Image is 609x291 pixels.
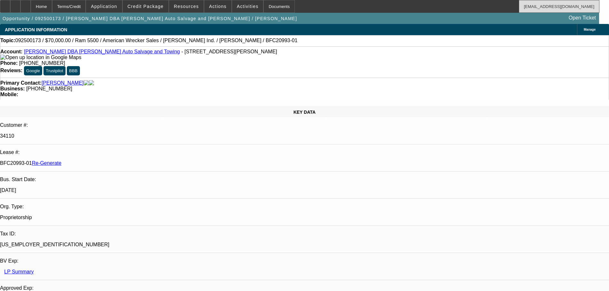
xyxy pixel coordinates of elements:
[91,4,117,9] span: Application
[3,16,297,21] span: Opportunity / 092500173 / [PERSON_NAME] DBA [PERSON_NAME] Auto Salvage and [PERSON_NAME] / [PERSO...
[67,66,80,75] button: BBB
[209,4,227,9] span: Actions
[19,60,65,66] span: [PHONE_NUMBER]
[0,60,18,66] strong: Phone:
[42,80,84,86] a: [PERSON_NAME]
[26,86,72,91] span: [PHONE_NUMBER]
[293,110,316,115] span: KEY DATA
[32,160,62,166] a: Re-Generate
[169,0,204,12] button: Resources
[0,49,22,54] strong: Account:
[24,66,42,75] button: Google
[0,55,81,60] img: Open up location in Google Maps
[0,86,25,91] strong: Business:
[43,66,65,75] button: Trustpilot
[5,27,67,32] span: APPLICATION INFORMATION
[4,269,34,274] a: LP Summary
[0,80,42,86] strong: Primary Contact:
[84,80,89,86] img: facebook-icon.png
[123,0,168,12] button: Credit Package
[89,80,94,86] img: linkedin-icon.png
[0,92,18,97] strong: Mobile:
[584,28,596,31] span: Manage
[0,38,15,43] strong: Topic:
[24,49,180,54] a: [PERSON_NAME] DBA [PERSON_NAME] Auto Salvage and Towing
[204,0,231,12] button: Actions
[174,4,199,9] span: Resources
[232,0,263,12] button: Activities
[15,38,298,43] span: 092500173 / $70,000.00 / Ram 5500 / American Wrecker Sales / [PERSON_NAME] Ind. / [PERSON_NAME] /...
[0,68,22,73] strong: Reviews:
[0,55,81,60] a: View Google Maps
[128,4,164,9] span: Credit Package
[566,12,598,23] a: Open Ticket
[237,4,259,9] span: Activities
[86,0,122,12] button: Application
[181,49,277,54] span: - [STREET_ADDRESS][PERSON_NAME]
